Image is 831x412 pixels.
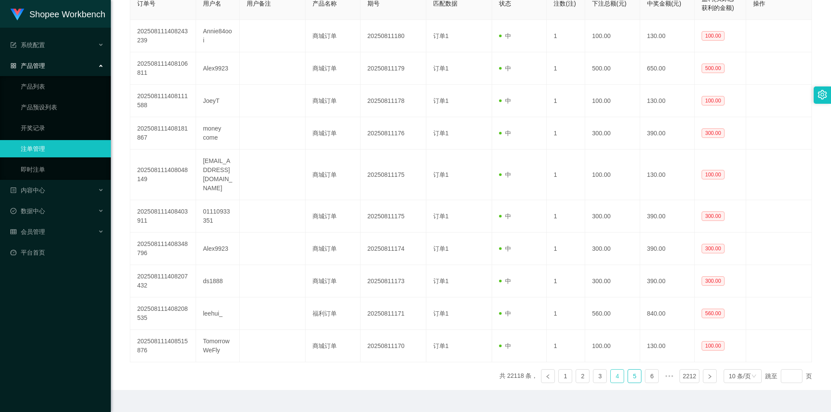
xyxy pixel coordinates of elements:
[306,85,361,117] td: 商城订单
[499,245,511,252] span: 中
[196,52,240,85] td: Alex9923
[306,20,361,52] td: 商城订单
[585,200,640,233] td: 300.00
[547,52,585,85] td: 1
[433,213,449,220] span: 订单1
[196,200,240,233] td: 01110933351
[585,117,640,150] td: 300.00
[21,140,104,157] a: 注单管理
[306,233,361,265] td: 商城订单
[10,10,105,17] a: Shopee Workbench
[433,130,449,137] span: 订单1
[645,369,659,383] li: 6
[196,150,240,200] td: [EMAIL_ADDRESS][DOMAIN_NAME]
[640,297,695,330] td: 840.00
[10,62,45,69] span: 产品管理
[196,330,240,362] td: TomorrowWeFly
[547,297,585,330] td: 1
[640,52,695,85] td: 650.00
[433,171,449,178] span: 订单1
[707,374,712,379] i: 图标: right
[306,297,361,330] td: 福利订单
[10,244,104,261] a: 图标: dashboard平台首页
[628,369,641,383] li: 5
[585,297,640,330] td: 560.00
[702,244,725,253] span: 300.00
[361,200,426,233] td: 20250811175
[433,278,449,284] span: 订单1
[130,117,196,150] td: 202508111408181867
[10,42,45,48] span: 系统配置
[702,64,725,73] span: 500.00
[640,233,695,265] td: 390.00
[547,20,585,52] td: 1
[10,42,16,48] i: 图标: form
[433,342,449,349] span: 订单1
[21,99,104,116] a: 产品预设列表
[645,370,658,383] a: 6
[547,85,585,117] td: 1
[640,265,695,297] td: 390.00
[593,369,607,383] li: 3
[576,370,589,383] a: 2
[547,117,585,150] td: 1
[499,130,511,137] span: 中
[10,229,16,235] i: 图标: table
[576,369,589,383] li: 2
[10,208,45,214] span: 数据中心
[680,369,699,383] li: 2212
[306,52,361,85] td: 商城订单
[361,117,426,150] td: 20250811176
[729,370,751,383] div: 10 条/页
[547,265,585,297] td: 1
[433,32,449,39] span: 订单1
[702,31,725,41] span: 100.00
[610,369,624,383] li: 4
[499,278,511,284] span: 中
[433,245,449,252] span: 订单1
[10,187,16,193] i: 图标: profile
[541,369,555,383] li: 上一页
[585,150,640,200] td: 100.00
[702,211,725,221] span: 300.00
[433,65,449,72] span: 订单1
[196,20,240,52] td: Annie84ooi
[593,370,606,383] a: 3
[196,85,240,117] td: JoeyT
[499,65,511,72] span: 中
[662,369,676,383] span: •••
[559,370,572,383] a: 1
[361,233,426,265] td: 20250811174
[361,297,426,330] td: 20250811171
[499,32,511,39] span: 中
[818,90,827,99] i: 图标: setting
[702,96,725,105] span: 100.00
[640,20,695,52] td: 130.00
[640,200,695,233] td: 390.00
[499,342,511,349] span: 中
[130,233,196,265] td: 202508111408348796
[361,330,426,362] td: 20250811170
[702,128,725,138] span: 300.00
[499,97,511,104] span: 中
[196,233,240,265] td: Alex9923
[433,97,449,104] span: 订单1
[547,330,585,362] td: 1
[196,117,240,150] td: money come
[130,52,196,85] td: 202508111408106811
[585,330,640,362] td: 100.00
[547,150,585,200] td: 1
[130,200,196,233] td: 202508111408403911
[361,150,426,200] td: 20250811175
[130,330,196,362] td: 202508111408515876
[361,52,426,85] td: 20250811179
[499,213,511,220] span: 中
[547,233,585,265] td: 1
[702,341,725,351] span: 100.00
[640,150,695,200] td: 130.00
[628,370,641,383] a: 5
[611,370,624,383] a: 4
[361,265,426,297] td: 20250811173
[680,370,699,383] a: 2212
[499,171,511,178] span: 中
